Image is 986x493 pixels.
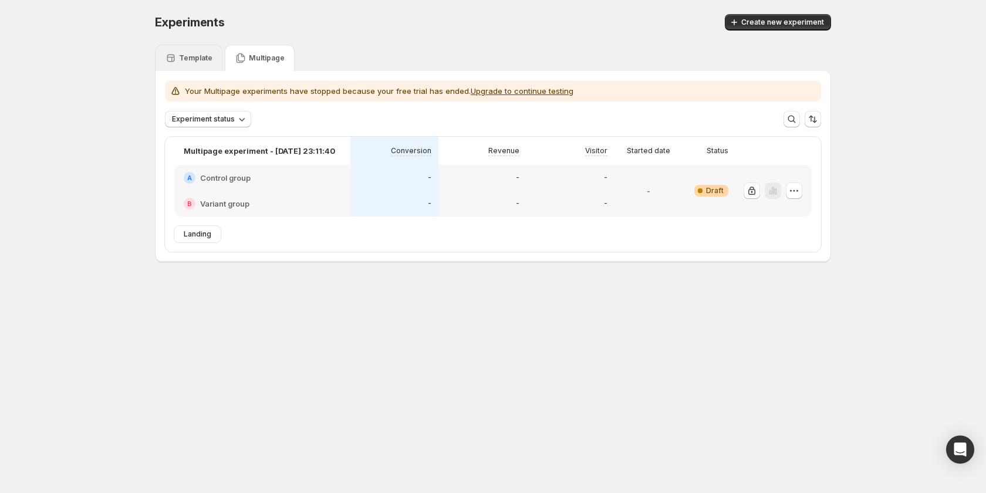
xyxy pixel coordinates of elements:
button: Create new experiment [725,14,831,31]
p: - [647,185,650,197]
div: Open Intercom Messenger [946,435,974,464]
p: Template [179,53,212,63]
h2: B [187,200,192,207]
p: Status [707,146,728,156]
p: Revenue [488,146,519,156]
p: - [604,173,607,183]
p: Multipage experiment - [DATE] 23:11:40 [184,145,335,157]
button: Experiment status [165,111,251,127]
p: - [428,173,431,183]
p: Your Multipage experiments have stopped because your free trial has ended. [185,85,573,97]
p: - [516,199,519,208]
h2: Variant group [200,198,249,210]
button: Sort the results [805,111,821,127]
p: Started date [627,146,670,156]
button: Upgrade to continue testing [471,86,573,96]
span: Experiment status [172,114,235,124]
p: Multipage [249,53,285,63]
span: Experiments [155,15,225,29]
p: Conversion [391,146,431,156]
h2: Control group [200,172,251,184]
span: Create new experiment [741,18,824,27]
p: - [428,199,431,208]
span: Draft [706,186,724,195]
p: - [604,199,607,208]
p: - [516,173,519,183]
p: Visitor [585,146,607,156]
span: Landing [184,229,211,239]
h2: A [187,174,192,181]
